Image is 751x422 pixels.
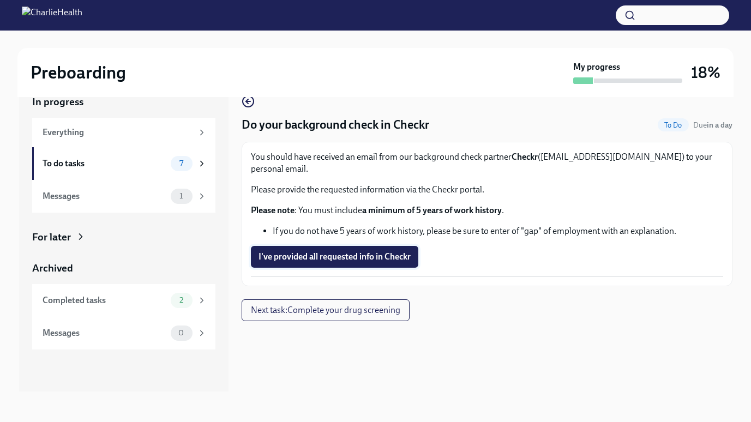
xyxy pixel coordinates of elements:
[32,147,215,180] a: To do tasks7
[32,118,215,147] a: Everything
[172,329,190,337] span: 0
[43,126,193,138] div: Everything
[251,205,295,215] strong: Please note
[251,305,400,316] span: Next task : Complete your drug screening
[251,184,723,196] p: Please provide the requested information via the Checkr portal.
[173,296,190,304] span: 2
[43,158,166,170] div: To do tasks
[43,190,166,202] div: Messages
[242,117,429,133] h4: Do your background check in Checkr
[32,317,215,349] a: Messages0
[573,61,620,73] strong: My progress
[32,261,215,275] a: Archived
[251,204,723,216] p: : You must include .
[22,7,82,24] img: CharlieHealth
[251,246,418,268] button: I've provided all requested info in Checkr
[31,62,126,83] h2: Preboarding
[273,225,723,237] li: If you do not have 5 years of work history, please be sure to enter of "gap" of employment with a...
[32,230,215,244] a: For later
[32,284,215,317] a: Completed tasks2
[173,192,189,200] span: 1
[43,294,166,306] div: Completed tasks
[707,120,732,130] strong: in a day
[693,120,732,130] span: September 11th, 2025 09:00
[658,121,689,129] span: To Do
[173,159,190,167] span: 7
[43,327,166,339] div: Messages
[251,151,723,175] p: You should have received an email from our background check partner ([EMAIL_ADDRESS][DOMAIN_NAME]...
[259,251,411,262] span: I've provided all requested info in Checkr
[691,63,720,82] h3: 18%
[242,299,410,321] button: Next task:Complete your drug screening
[362,205,502,215] strong: a minimum of 5 years of work history
[32,180,215,213] a: Messages1
[32,230,71,244] div: For later
[693,120,732,130] span: Due
[512,152,538,162] strong: Checkr
[32,95,215,109] a: In progress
